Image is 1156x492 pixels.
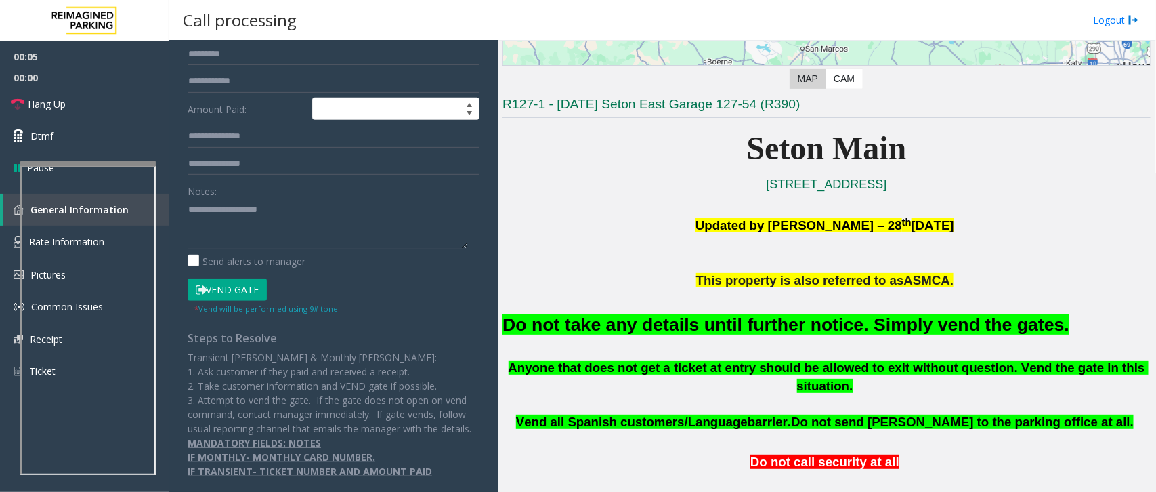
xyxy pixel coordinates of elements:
[30,129,53,143] span: Dtmf
[14,270,24,279] img: 'icon'
[696,273,904,287] span: This property is also referred to as
[902,217,912,228] span: th
[695,218,902,232] span: Updated by [PERSON_NAME] – 28
[790,69,826,89] label: Map
[184,98,309,121] label: Amount Paid:
[194,304,338,314] small: Vend will be performed using 9# tone
[767,178,887,191] a: [STREET_ADDRESS]
[188,350,479,365] p: Transient [PERSON_NAME] & Monthly [PERSON_NAME]:
[14,302,24,312] img: 'icon'
[188,180,217,199] label: Notes:
[188,393,479,436] p: 3. Attempt to vend the gate. If the gate does not open on vend command, contact manager immediate...
[188,465,432,478] u: IF TRANSIENT- TICKET NUMBER AND AMOUNT PAID
[826,69,863,89] label: CAM
[176,3,303,37] h3: Call processing
[904,273,954,287] span: ASMCA.
[14,205,24,215] img: 'icon'
[460,109,479,120] span: Decrease value
[14,365,22,377] img: 'icon'
[28,97,66,111] span: Hang Up
[460,98,479,109] span: Increase value
[747,130,907,166] span: Seton Main
[14,335,23,344] img: 'icon'
[188,365,479,379] p: 1. Ask customer if they paid and received a receipt.
[509,361,1149,393] span: Anyone that does not get a ticket at entry should be allowed to exit without question. Vend the g...
[188,451,375,464] u: IF MONTHLY- MONTHLY CARD NUMBER.
[750,455,899,469] span: Do not call security at all
[14,236,22,248] img: 'icon'
[791,415,1134,429] span: Do not send [PERSON_NAME] to the parking office at all.
[748,415,791,429] span: barrier.
[912,218,954,232] span: [DATE]
[516,415,748,429] span: Vend all Spanish customers/Language
[188,436,321,449] u: MANDATORY FIELDS: NOTES
[188,379,479,393] p: 2. Take customer information and VEND gate if possible.
[188,332,479,345] h4: Steps to Resolve
[3,194,169,226] a: General Information
[1093,13,1139,27] a: Logout
[502,96,1151,118] h3: R127-1 - [DATE] Seton East Garage 127-54 (R390)
[188,254,305,268] label: Send alerts to manager
[502,314,1069,335] font: Do not take any details until further notice. Simply vend the gates.
[188,279,267,302] button: Vend Gate
[1128,13,1139,27] img: logout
